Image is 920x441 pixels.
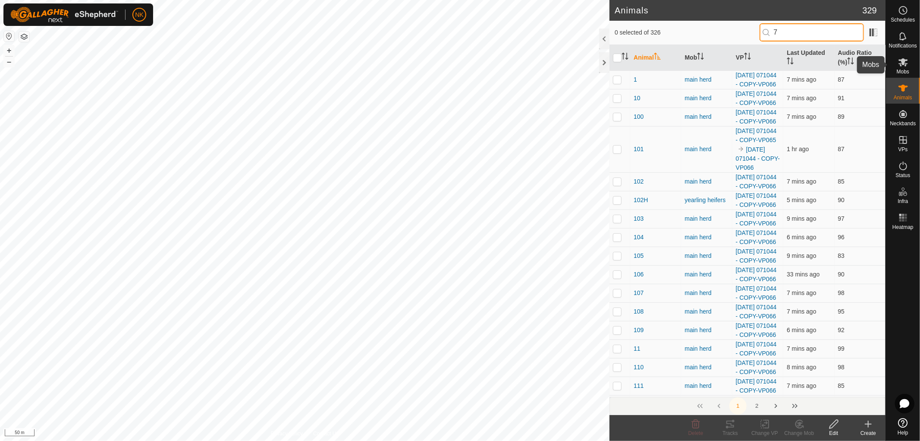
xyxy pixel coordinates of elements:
[634,363,644,372] span: 110
[787,146,809,152] span: 22 Aug 2025, 1:10 pm
[782,429,816,437] div: Change Mob
[736,304,777,320] a: [DATE] 071044 - COPY-VP066
[634,326,644,335] span: 109
[892,225,914,230] span: Heatmap
[787,327,816,333] span: 22 Aug 2025, 2:10 pm
[615,28,760,37] span: 0 selected of 326
[838,382,845,389] span: 85
[786,397,804,415] button: Last Page
[736,146,780,171] a: [DATE] 071044 - COPY-VP066
[736,90,777,106] a: [DATE] 071044 - COPY-VP066
[835,45,885,71] th: Audio Ratio (%)
[688,430,703,436] span: Delete
[685,381,728,390] div: main herd
[685,214,728,223] div: main herd
[889,43,917,48] span: Notifications
[787,59,794,66] p-sorticon: Activate to sort
[634,214,644,223] span: 103
[736,174,777,190] a: [DATE] 071044 - COPY-VP066
[787,215,816,222] span: 22 Aug 2025, 2:07 pm
[736,248,777,264] a: [DATE] 071044 - COPY-VP066
[685,75,728,84] div: main herd
[838,76,845,83] span: 87
[787,95,816,102] span: 22 Aug 2025, 2:09 pm
[685,94,728,103] div: main herd
[886,415,920,439] a: Help
[736,322,777,338] a: [DATE] 071044 - COPY-VP066
[685,326,728,335] div: main herd
[847,59,854,66] p-sorticon: Activate to sort
[838,113,845,120] span: 89
[747,429,782,437] div: Change VP
[838,197,845,203] span: 90
[634,75,637,84] span: 1
[787,271,820,278] span: 22 Aug 2025, 1:43 pm
[787,234,816,241] span: 22 Aug 2025, 2:10 pm
[634,289,644,298] span: 107
[895,173,910,178] span: Status
[685,270,728,279] div: main herd
[685,251,728,260] div: main herd
[634,344,641,353] span: 11
[863,4,877,17] span: 329
[787,364,816,371] span: 22 Aug 2025, 2:08 pm
[634,196,648,205] span: 102H
[685,344,728,353] div: main herd
[897,69,909,74] span: Mobs
[622,54,628,61] p-sorticon: Activate to sort
[685,289,728,298] div: main herd
[634,381,644,390] span: 111
[736,109,777,125] a: [DATE] 071044 - COPY-VP066
[736,359,777,375] a: [DATE] 071044 - COPY-VP066
[685,196,728,205] div: yearling heifers
[898,199,908,204] span: Infra
[732,45,783,71] th: VP
[890,121,916,126] span: Neckbands
[838,252,845,259] span: 83
[787,252,816,259] span: 22 Aug 2025, 2:07 pm
[838,345,845,352] span: 99
[634,94,641,103] span: 10
[697,54,704,61] p-sorticon: Activate to sort
[838,95,845,102] span: 91
[838,289,845,296] span: 98
[654,54,661,61] p-sorticon: Activate to sort
[729,397,747,415] button: 1
[838,178,845,185] span: 85
[838,146,845,152] span: 87
[736,211,777,227] a: [DATE] 071044 - COPY-VP066
[736,397,777,412] a: [DATE] 071044 - COPY-VP066
[685,307,728,316] div: main herd
[736,229,777,245] a: [DATE] 071044 - COPY-VP066
[736,267,777,282] a: [DATE] 071044 - COPY-VP066
[685,145,728,154] div: main herd
[736,127,777,143] a: [DATE] 071044 - COPY-VP065
[634,233,644,242] span: 104
[787,197,816,203] span: 22 Aug 2025, 2:11 pm
[19,32,29,42] button: Map Layers
[787,382,816,389] span: 22 Aug 2025, 2:09 pm
[748,397,766,415] button: 2
[816,429,851,437] div: Edit
[271,430,303,438] a: Privacy Policy
[894,95,912,100] span: Animals
[634,145,644,154] span: 101
[838,271,845,278] span: 90
[630,45,681,71] th: Animal
[787,178,816,185] span: 22 Aug 2025, 2:09 pm
[787,76,816,83] span: 22 Aug 2025, 2:09 pm
[783,45,834,71] th: Last Updated
[685,112,728,121] div: main herd
[685,233,728,242] div: main herd
[736,341,777,357] a: [DATE] 071044 - COPY-VP066
[681,45,732,71] th: Mob
[898,430,908,435] span: Help
[10,7,118,22] img: Gallagher Logo
[787,345,816,352] span: 22 Aug 2025, 2:09 pm
[851,429,885,437] div: Create
[4,45,14,56] button: +
[634,307,644,316] span: 108
[634,251,644,260] span: 105
[736,285,777,301] a: [DATE] 071044 - COPY-VP066
[744,54,751,61] p-sorticon: Activate to sort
